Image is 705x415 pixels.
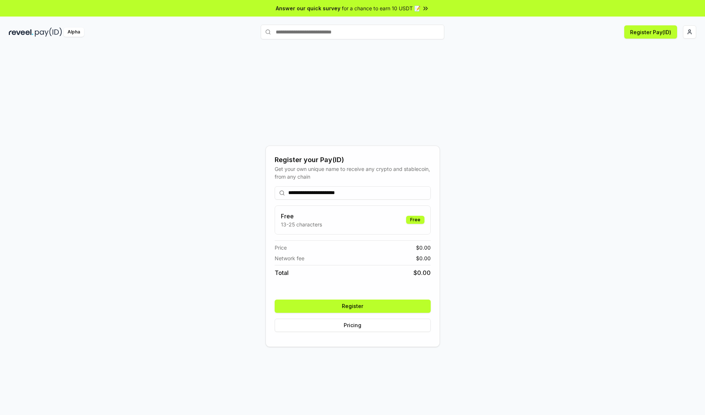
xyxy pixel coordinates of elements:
[416,244,431,251] span: $ 0.00
[275,268,289,277] span: Total
[416,254,431,262] span: $ 0.00
[276,4,340,12] span: Answer our quick survey
[275,254,304,262] span: Network fee
[281,221,322,228] p: 13-25 characters
[342,4,420,12] span: for a chance to earn 10 USDT 📝
[275,165,431,180] div: Get your own unique name to receive any crypto and stablecoin, from any chain
[64,28,84,37] div: Alpha
[624,25,677,39] button: Register Pay(ID)
[406,216,424,224] div: Free
[275,155,431,165] div: Register your Pay(ID)
[275,319,431,332] button: Pricing
[413,268,431,277] span: $ 0.00
[275,300,431,313] button: Register
[275,244,287,251] span: Price
[9,28,33,37] img: reveel_dark
[281,212,322,221] h3: Free
[35,28,62,37] img: pay_id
